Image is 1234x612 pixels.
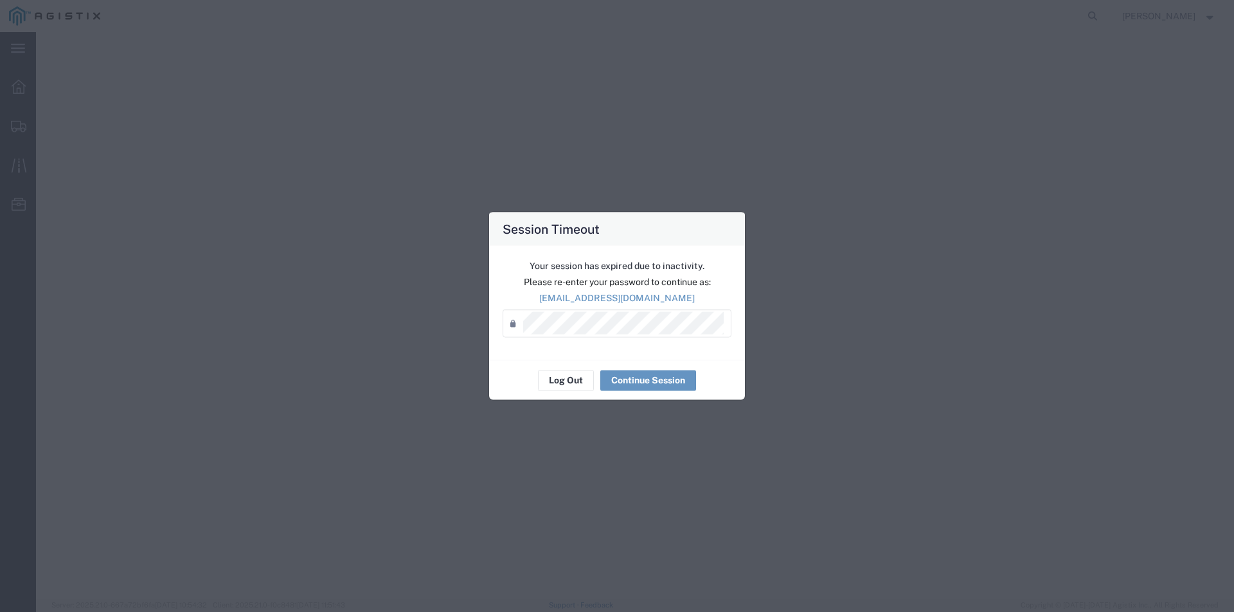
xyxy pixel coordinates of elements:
[538,370,594,390] button: Log Out
[503,259,731,272] p: Your session has expired due to inactivity.
[503,291,731,304] p: [EMAIL_ADDRESS][DOMAIN_NAME]
[600,370,696,390] button: Continue Session
[503,275,731,288] p: Please re-enter your password to continue as:
[503,219,600,238] h4: Session Timeout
